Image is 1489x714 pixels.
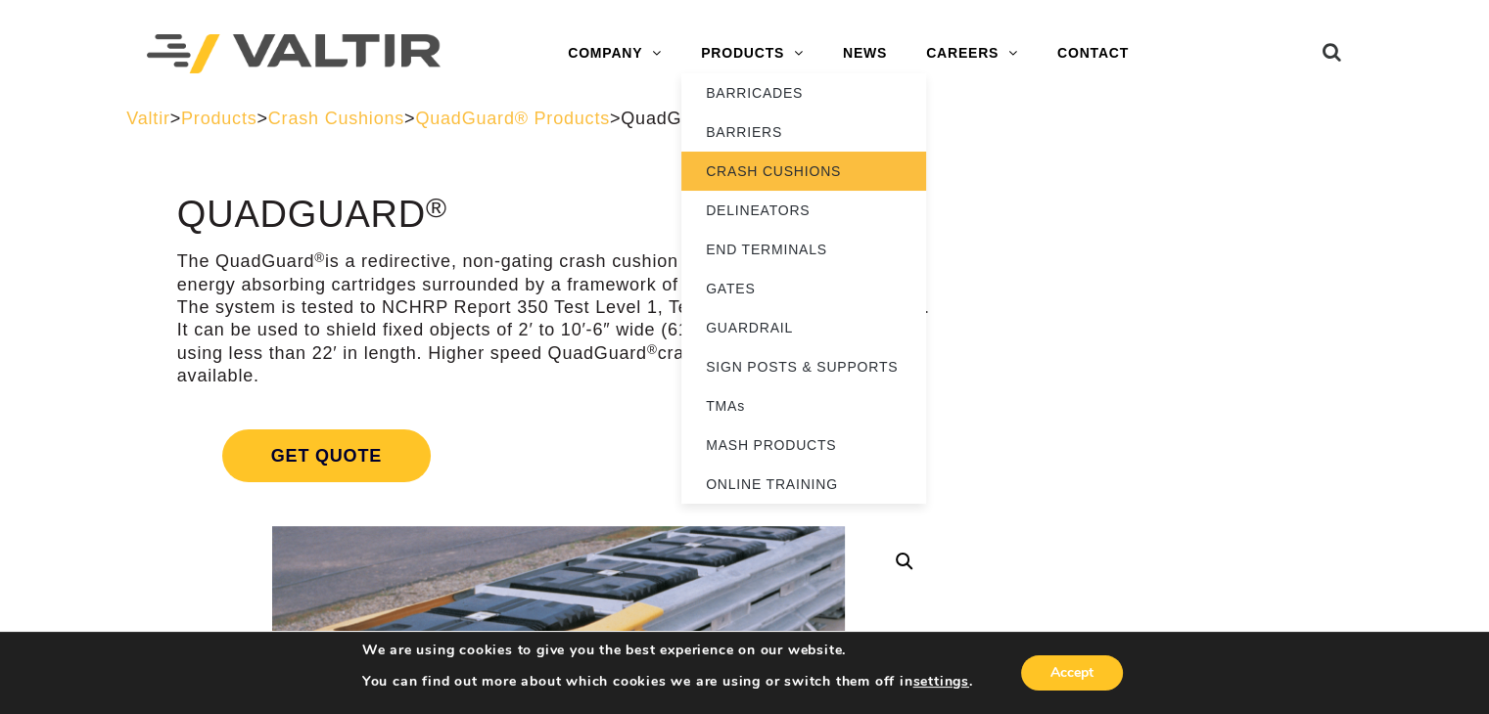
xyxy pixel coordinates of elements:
[681,386,926,425] a: TMAs
[268,109,404,128] a: Crash Cushions
[222,429,431,482] span: Get Quote
[912,673,968,691] button: settings
[647,342,658,357] sup: ®
[314,250,325,265] sup: ®
[681,112,926,152] a: BARRIERS
[823,34,907,73] a: NEWS
[681,230,926,269] a: END TERMINALS
[177,406,940,506] a: Get Quote
[415,109,610,128] a: QuadGuard® Products
[681,34,823,73] a: PRODUCTS
[681,347,926,386] a: SIGN POSTS & SUPPORTS
[147,34,441,74] img: Valtir
[181,109,256,128] a: Products
[362,642,973,659] p: We are using cookies to give you the best experience on our website.
[907,34,1038,73] a: CAREERS
[681,465,926,504] a: ONLINE TRAINING
[426,192,447,223] sup: ®
[681,152,926,191] a: CRASH CUSHIONS
[621,109,730,128] span: QuadGuard
[681,308,926,347] a: GUARDRAIL
[1021,655,1123,691] button: Accept
[681,191,926,230] a: DELINEATORS
[681,73,926,112] a: BARRICADES
[177,195,940,236] h1: QuadGuard
[126,109,169,128] a: Valtir
[126,108,1363,130] div: > > > >
[681,269,926,308] a: GATES
[177,250,940,387] p: The QuadGuard is a redirective, non-gating crash cushion that consists of crushable, energy absor...
[1038,34,1148,73] a: CONTACT
[681,425,926,465] a: MASH PRODUCTS
[362,673,973,691] p: You can find out more about which cookies we are using or switch them off in .
[548,34,681,73] a: COMPANY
